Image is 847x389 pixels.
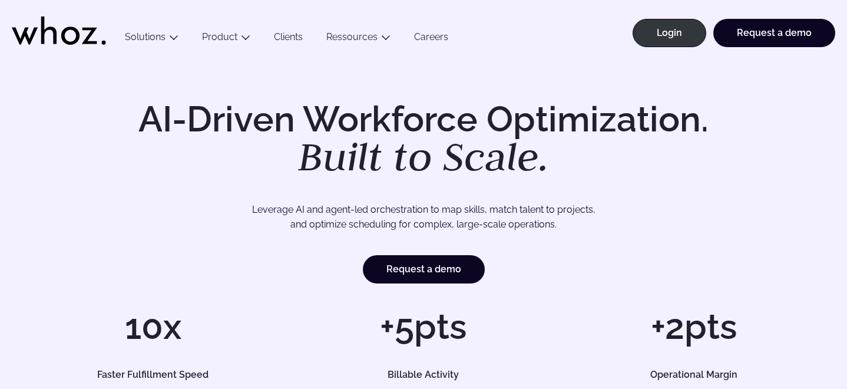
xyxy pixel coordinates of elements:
[190,31,262,47] button: Product
[402,31,460,47] a: Careers
[294,309,552,344] h1: +5pts
[24,309,282,344] h1: 10x
[633,19,706,47] a: Login
[122,101,725,177] h1: AI-Driven Workforce Optimization.
[64,202,783,232] p: Leverage AI and agent-led orchestration to map skills, match talent to projects, and optimize sch...
[307,370,540,380] h5: Billable Activity
[713,19,835,47] a: Request a demo
[202,31,237,42] a: Product
[363,255,485,283] a: Request a demo
[37,370,269,380] h5: Faster Fulfillment Speed
[298,130,549,182] em: Built to Scale.
[565,309,823,344] h1: +2pts
[315,31,402,47] button: Ressources
[578,370,810,380] h5: Operational Margin
[113,31,190,47] button: Solutions
[326,31,378,42] a: Ressources
[262,31,315,47] a: Clients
